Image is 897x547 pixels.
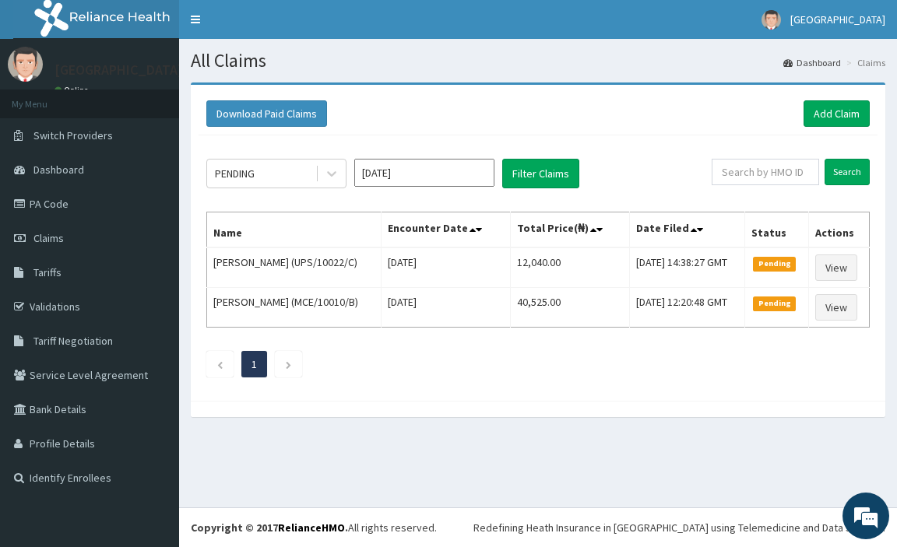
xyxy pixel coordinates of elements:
[815,254,857,281] a: View
[8,47,43,82] img: User Image
[502,159,579,188] button: Filter Claims
[630,212,745,248] th: Date Filed
[206,100,327,127] button: Download Paid Claims
[55,85,92,96] a: Online
[630,288,745,328] td: [DATE] 12:20:48 GMT
[753,257,796,271] span: Pending
[55,63,183,77] p: [GEOGRAPHIC_DATA]
[33,334,113,348] span: Tariff Negotiation
[33,163,84,177] span: Dashboard
[804,100,870,127] a: Add Claim
[712,159,819,185] input: Search by HMO ID
[630,247,745,288] td: [DATE] 14:38:27 GMT
[510,247,630,288] td: 12,040.00
[842,56,885,69] li: Claims
[207,288,382,328] td: [PERSON_NAME] (MCE/10010/B)
[790,12,885,26] span: [GEOGRAPHIC_DATA]
[745,212,808,248] th: Status
[278,521,345,535] a: RelianceHMO
[191,51,885,71] h1: All Claims
[815,294,857,321] a: View
[179,507,897,547] footer: All rights reserved.
[215,166,255,181] div: PENDING
[207,247,382,288] td: [PERSON_NAME] (UPS/10022/C)
[510,212,630,248] th: Total Price(₦)
[216,357,223,371] a: Previous page
[33,231,64,245] span: Claims
[783,56,841,69] a: Dashboard
[825,159,870,185] input: Search
[753,296,796,310] span: Pending
[354,159,494,187] input: Select Month and Year
[473,520,885,535] div: Redefining Heath Insurance in [GEOGRAPHIC_DATA] using Telemedicine and Data Science!
[762,10,781,30] img: User Image
[808,212,869,248] th: Actions
[285,357,292,371] a: Next page
[382,247,511,288] td: [DATE]
[207,212,382,248] th: Name
[33,128,113,142] span: Switch Providers
[382,212,511,248] th: Encounter Date
[33,265,62,279] span: Tariffs
[510,288,630,328] td: 40,525.00
[382,288,511,328] td: [DATE]
[252,357,257,371] a: Page 1 is your current page
[191,521,348,535] strong: Copyright © 2017 .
